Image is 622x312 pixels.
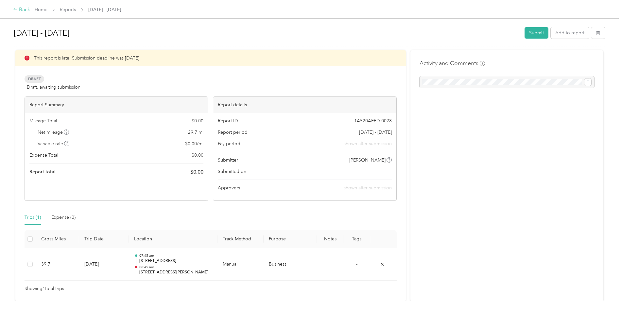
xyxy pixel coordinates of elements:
td: Business [264,248,317,281]
th: Gross Miles [36,230,79,248]
span: Submitter [218,157,238,164]
span: Pay period [218,140,240,147]
span: [PERSON_NAME] [349,157,386,164]
div: Report details [213,97,396,113]
p: 07:45 am [139,253,212,258]
div: Trips (1) [25,214,41,221]
div: This report is late. Submission deadline was [DATE] [15,50,406,66]
div: Report Summary [25,97,208,113]
span: - [356,261,357,267]
span: [DATE] - [DATE] [88,6,121,13]
span: Approvers [218,184,240,191]
p: 08:45 am [139,265,212,269]
iframe: Everlance-gr Chat Button Frame [585,275,622,312]
span: Net mileage [38,129,69,136]
td: [DATE] [79,248,129,281]
span: Draft [25,75,44,83]
td: 39.7 [36,248,79,281]
span: Expense Total [29,152,58,159]
div: Back [13,6,30,14]
span: 1A520AEFD-0028 [354,117,392,124]
th: Purpose [264,230,317,248]
h4: Activity and Comments [420,59,485,67]
span: Variable rate [38,140,70,147]
div: Expense (0) [51,214,76,221]
th: Trip Date [79,230,129,248]
span: [DATE] - [DATE] [359,129,392,136]
button: Submit [525,27,548,39]
th: Location [129,230,217,248]
p: [STREET_ADDRESS] [139,258,212,264]
span: Submitted on [218,168,246,175]
a: Home [35,7,47,12]
span: Mileage Total [29,117,57,124]
p: [STREET_ADDRESS][PERSON_NAME] [139,269,212,275]
span: Report period [218,129,248,136]
span: Draft, awaiting submission [27,84,80,91]
td: Manual [217,248,264,281]
th: Track Method [217,230,264,248]
th: Notes [317,230,343,248]
span: Showing 1 total trips [25,285,64,292]
span: - [390,168,392,175]
span: Report total [29,168,56,175]
span: $ 0.00 [192,117,203,124]
h1: Aug 25 - 31, 2025 [14,25,520,41]
a: Reports [60,7,76,12]
span: 29.7 mi [188,129,203,136]
span: shown after submission [344,140,392,147]
span: shown after submission [344,185,392,191]
th: Tags [343,230,370,248]
span: Report ID [218,117,238,124]
button: Add to report [551,27,589,39]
